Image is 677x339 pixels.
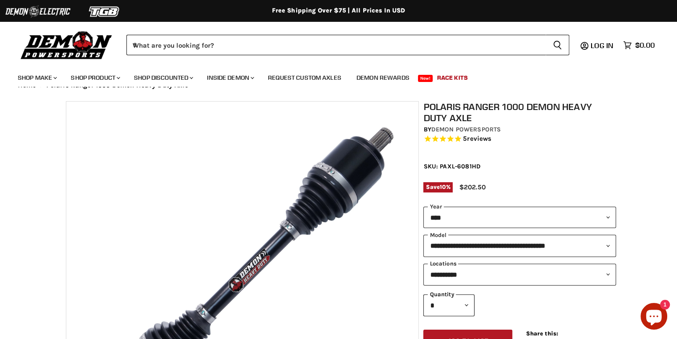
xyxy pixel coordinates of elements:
[64,69,126,87] a: Shop Product
[440,184,446,190] span: 10
[587,41,619,49] a: Log in
[638,303,670,332] inbox-online-store-chat: Shopify online store chat
[350,69,416,87] a: Demon Rewards
[591,41,613,50] span: Log in
[11,65,653,87] ul: Main menu
[635,41,655,49] span: $0.00
[619,39,659,52] a: $0.00
[430,69,474,87] a: Race Kits
[71,3,138,20] img: TGB Logo 2
[423,182,453,192] span: Save %
[423,101,616,123] h1: Polaris Ranger 1000 Demon Heavy Duty Axle
[423,162,616,171] div: SKU: PAXL-6081HD
[467,135,491,143] span: reviews
[423,207,616,229] select: year
[423,135,616,144] span: Rated 5.0 out of 5 stars 5 reviews
[423,264,616,286] select: keys
[431,126,501,133] a: Demon Powersports
[126,35,569,55] form: Product
[526,330,558,337] span: Share this:
[200,69,259,87] a: Inside Demon
[261,69,348,87] a: Request Custom Axles
[546,35,569,55] button: Search
[423,294,474,316] select: Quantity
[423,125,616,135] div: by
[418,75,433,82] span: New!
[18,29,115,61] img: Demon Powersports
[126,35,546,55] input: When autocomplete results are available use up and down arrows to review and enter to select
[4,3,71,20] img: Demon Electric Logo 2
[459,183,485,191] span: $202.50
[423,235,616,257] select: modal-name
[11,69,62,87] a: Shop Make
[463,135,491,143] span: 5 reviews
[127,69,199,87] a: Shop Discounted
